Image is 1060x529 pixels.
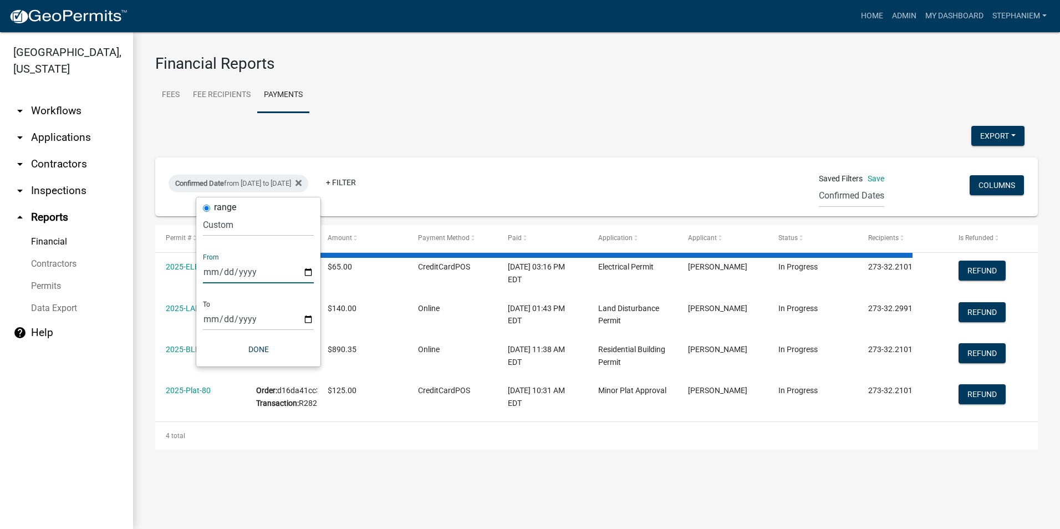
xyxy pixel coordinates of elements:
[256,384,307,410] div: d16da41cc3a747b093f8626badf41e48 R282461737542
[778,386,818,395] span: In Progress
[186,78,257,113] a: Fee Recipients
[155,78,186,113] a: Fees
[688,345,747,354] span: Marvin Roberts
[13,326,27,339] i: help
[598,345,665,367] span: Residential Building Permit
[988,6,1051,27] a: StephanieM
[508,384,577,410] div: [DATE] 10:31 AM EDT
[508,261,577,286] div: [DATE] 03:16 PM EDT
[497,225,588,252] datatable-header-cell: Paid
[166,304,217,313] a: 2025-LAND-58
[317,225,407,252] datatable-header-cell: Amount
[598,234,633,242] span: Application
[868,386,913,395] span: 273-32.2101
[688,262,747,271] span: Julisia Hardeman
[868,174,884,183] a: Save
[328,304,356,313] span: $140.00
[819,173,863,185] span: Saved Filters
[166,345,221,354] a: 2025-BLDR-303
[256,399,299,408] b: Transaction:
[857,6,888,27] a: Home
[868,262,913,271] span: 273-32.2101
[959,261,1006,281] button: Refund
[508,302,577,328] div: [DATE] 01:43 PM EDT
[959,349,1006,358] wm-modal-confirm: Refund Payment
[13,131,27,144] i: arrow_drop_down
[868,345,913,354] span: 273-32.2101
[688,304,747,313] span: Lucynthia Ellis
[418,234,470,242] span: Payment Method
[169,175,308,192] div: from [DATE] to [DATE]
[418,386,470,395] span: CreditCardPOS
[328,262,352,271] span: $65.00
[175,179,224,187] span: Confirmed Date
[858,225,948,252] datatable-header-cell: Recipients
[166,234,191,242] span: Permit #
[778,234,798,242] span: Status
[508,234,522,242] span: Paid
[328,234,352,242] span: Amount
[166,262,225,271] a: 2025-ELECR-568
[203,339,314,359] button: Done
[508,343,577,369] div: [DATE] 11:38 AM EDT
[155,54,1038,73] h3: Financial Reports
[778,262,818,271] span: In Progress
[921,6,988,27] a: My Dashboard
[868,234,899,242] span: Recipients
[959,302,1006,322] button: Refund
[971,126,1025,146] button: Export
[587,225,677,252] datatable-header-cell: Application
[598,262,654,271] span: Electrical Permit
[959,234,993,242] span: Is Refunded
[868,304,913,313] span: 273-32.2991
[959,267,1006,276] wm-modal-confirm: Refund Payment
[418,304,440,313] span: Online
[970,175,1024,195] button: Columns
[155,422,1038,450] div: 4 total
[778,345,818,354] span: In Progress
[256,386,277,395] b: Order:
[328,345,356,354] span: $890.35
[257,78,309,113] a: Payments
[778,304,818,313] span: In Progress
[959,308,1006,317] wm-modal-confirm: Refund Payment
[947,225,1038,252] datatable-header-cell: Is Refunded
[959,384,1006,404] button: Refund
[13,157,27,171] i: arrow_drop_down
[767,225,858,252] datatable-header-cell: Status
[317,172,365,192] a: + Filter
[328,386,356,395] span: $125.00
[677,225,768,252] datatable-header-cell: Applicant
[155,225,246,252] datatable-header-cell: Permit #
[888,6,921,27] a: Admin
[688,386,747,395] span: Bob Baldwin
[598,386,666,395] span: Minor Plat Approval
[959,343,1006,363] button: Refund
[13,104,27,118] i: arrow_drop_down
[13,211,27,224] i: arrow_drop_up
[166,386,211,395] a: 2025-Plat-80
[959,390,1006,399] wm-modal-confirm: Refund Payment
[418,345,440,354] span: Online
[598,304,659,325] span: Land Disturbance Permit
[214,203,236,212] label: range
[418,262,470,271] span: CreditCardPOS
[688,234,717,242] span: Applicant
[13,184,27,197] i: arrow_drop_down
[407,225,497,252] datatable-header-cell: Payment Method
